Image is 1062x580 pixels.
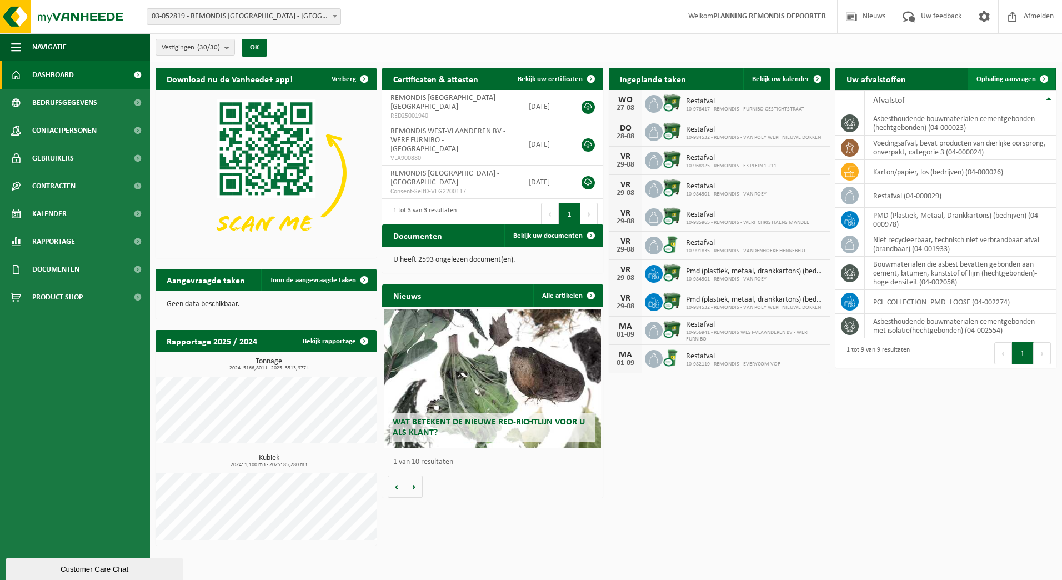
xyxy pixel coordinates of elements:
span: 10-982119 - REMONDIS - EVERYCOM VOF [686,361,780,368]
span: 03-052819 - REMONDIS WEST-VLAANDEREN - OOSTENDE [147,9,340,24]
img: WB-1100-CU [663,263,682,282]
a: Wat betekent de nieuwe RED-richtlijn voor u als klant? [384,309,601,448]
td: niet recycleerbaar, technisch niet verbrandbaar afval (brandbaar) (04-001933) [865,232,1056,257]
img: WB-1100-CU [663,122,682,141]
div: 29-08 [614,246,637,254]
span: Toon de aangevraagde taken [270,277,356,284]
span: Product Shop [32,283,83,311]
button: Vestigingen(30/30) [156,39,235,56]
span: Rapportage [32,228,75,256]
span: REMONDIS WEST-VLAANDEREN BV - WERF FURNIBO - [GEOGRAPHIC_DATA] [390,127,505,153]
button: Previous [994,342,1012,364]
span: Navigatie [32,33,67,61]
div: VR [614,294,637,303]
a: Bekijk uw kalender [743,68,829,90]
td: asbesthoudende bouwmaterialen cementgebonden (hechtgebonden) (04-000023) [865,111,1056,136]
span: Pmd (plastiek, metaal, drankkartons) (bedrijven) [686,267,824,276]
span: Verberg [332,76,356,83]
img: WB-1100-CU [663,150,682,169]
div: 1 tot 3 van 3 resultaten [388,202,457,226]
a: Toon de aangevraagde taken [261,269,375,291]
td: bouwmaterialen die asbest bevatten gebonden aan cement, bitumen, kunststof of lijm (hechtgebonden... [865,257,1056,290]
span: 10-984301 - REMONDIS - VAN ROEY [686,191,767,198]
span: REMONDIS [GEOGRAPHIC_DATA] - [GEOGRAPHIC_DATA] [390,94,499,111]
h2: Nieuws [382,284,432,306]
div: 29-08 [614,189,637,197]
span: Kalender [32,200,67,228]
img: WB-1100-CU [663,320,682,339]
h2: Ingeplande taken [609,68,697,89]
p: U heeft 2593 ongelezen document(en). [393,256,592,264]
span: 10-991835 - REMONDIS - VANDENHOEKE HENNEBERT [686,248,806,254]
span: Afvalstof [873,96,905,105]
h2: Aangevraagde taken [156,269,256,291]
button: OK [242,39,267,57]
td: [DATE] [520,166,570,199]
a: Bekijk rapportage [294,330,375,352]
span: Vestigingen [162,39,220,56]
span: Restafval [686,154,777,163]
td: restafval (04-000029) [865,184,1056,208]
span: Restafval [686,211,809,219]
a: Bekijk uw certificaten [509,68,602,90]
h2: Documenten [382,224,453,246]
button: Verberg [323,68,375,90]
iframe: chat widget [6,556,186,580]
td: karton/papier, los (bedrijven) (04-000026) [865,160,1056,184]
span: Bekijk uw certificaten [518,76,583,83]
td: voedingsafval, bevat producten van dierlijke oorsprong, onverpakt, categorie 3 (04-000024) [865,136,1056,160]
span: 10-985965 - REMONDIS - WERF CHRISTIAENS MANDEL [686,219,809,226]
div: 1 tot 9 van 9 resultaten [841,341,910,366]
p: 1 van 10 resultaten [393,458,598,466]
div: MA [614,322,637,331]
span: VLA900880 [390,154,512,163]
a: Ophaling aanvragen [968,68,1055,90]
div: VR [614,209,637,218]
span: 2024: 5166,801 t - 2025: 3513,977 t [161,366,377,371]
span: Gebruikers [32,144,74,172]
h2: Certificaten & attesten [382,68,489,89]
span: Restafval [686,239,806,248]
div: 01-09 [614,359,637,367]
div: MA [614,351,637,359]
a: Bekijk uw documenten [504,224,602,247]
span: 2024: 1,100 m3 - 2025: 85,280 m3 [161,462,377,468]
span: 10-968925 - REMONDIS - E3 PLEIN 1-211 [686,163,777,169]
span: Restafval [686,321,824,329]
td: [DATE] [520,123,570,166]
span: Bedrijfsgegevens [32,89,97,117]
button: 1 [1012,342,1034,364]
span: Consent-SelfD-VEG2200117 [390,187,512,196]
img: WB-1100-CU [663,292,682,311]
div: VR [614,152,637,161]
h2: Download nu de Vanheede+ app! [156,68,304,89]
div: VR [614,181,637,189]
button: Volgende [405,476,423,498]
span: Documenten [32,256,79,283]
span: Restafval [686,97,804,106]
span: Contactpersonen [32,117,97,144]
button: Next [580,203,598,225]
count: (30/30) [197,44,220,51]
h2: Rapportage 2025 / 2024 [156,330,268,352]
div: 01-09 [614,331,637,339]
td: [DATE] [520,90,570,123]
span: 03-052819 - REMONDIS WEST-VLAANDEREN - OOSTENDE [147,8,341,25]
span: Contracten [32,172,76,200]
span: RED25001940 [390,112,512,121]
p: Geen data beschikbaar. [167,301,365,308]
span: REMONDIS [GEOGRAPHIC_DATA] - [GEOGRAPHIC_DATA] [390,169,499,187]
img: Download de VHEPlus App [156,90,377,256]
strong: PLANNING REMONDIS DEPOORTER [713,12,826,21]
td: asbesthoudende bouwmaterialen cementgebonden met isolatie(hechtgebonden) (04-002554) [865,314,1056,338]
div: DO [614,124,637,133]
a: Alle artikelen [533,284,602,307]
span: Restafval [686,182,767,191]
div: 29-08 [614,161,637,169]
button: 1 [559,203,580,225]
h3: Tonnage [161,358,377,371]
div: WO [614,96,637,104]
span: Wat betekent de nieuwe RED-richtlijn voor u als klant? [393,418,585,437]
span: Restafval [686,352,780,361]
